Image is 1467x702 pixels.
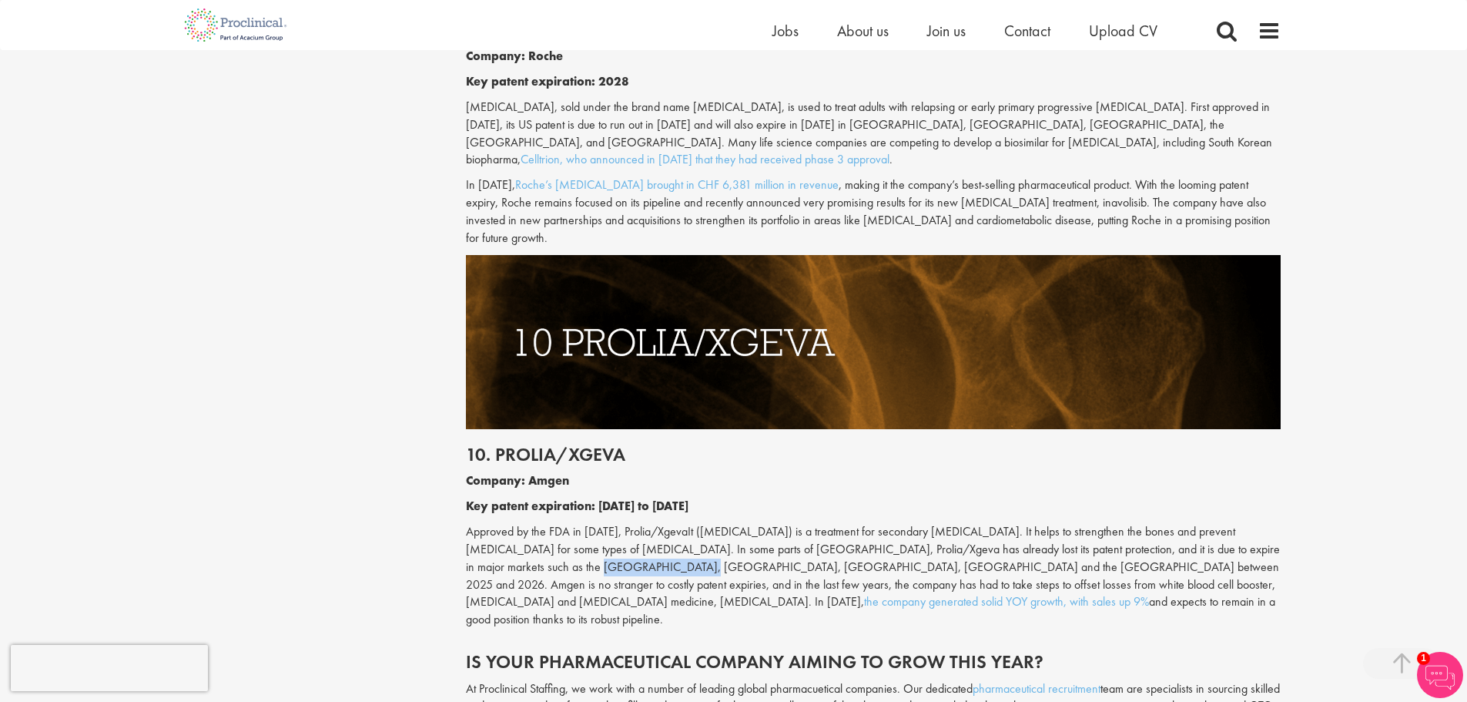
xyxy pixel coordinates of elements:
[772,21,799,41] a: Jobs
[521,151,889,167] a: Celltrion, who announced in [DATE] that they had received phase 3 approval
[1089,21,1157,41] a: Upload CV
[466,73,629,89] b: Key patent expiration: 2028
[466,255,1281,429] img: Drugs with patents due to expire Prolia/Xgeva
[466,523,1281,629] p: Approved by the FDA in [DATE], Prolia/XgevaIt ([MEDICAL_DATA]) is a treatment for secondary [MEDI...
[466,652,1281,672] h2: IS YOUR PHARMACEUTICAL COMPANY AIMING TO GROW THIS YEAR?
[466,445,1281,465] h2: 10. Prolia/Xgeva
[466,99,1281,169] p: [MEDICAL_DATA], sold under the brand name [MEDICAL_DATA], is used to treat adults with relapsing ...
[864,593,1149,610] a: the company generated solid YOY growth, with sales up 9%
[973,680,1100,697] a: pharmaceutical recruitment
[927,21,966,41] a: Join us
[466,48,563,64] b: Company: Roche
[837,21,889,41] a: About us
[466,176,1281,247] p: In [DATE], , making it the company’s best-selling pharmaceutical product. With the looming patent...
[1417,652,1430,665] span: 1
[466,498,688,514] b: Key patent expiration: [DATE] to [DATE]
[11,645,208,691] iframe: reCAPTCHA
[1417,652,1463,698] img: Chatbot
[515,176,839,193] a: Roche’s [MEDICAL_DATA] brought in CHF 6,381 million in revenue
[1004,21,1050,41] a: Contact
[466,472,569,489] b: Company: Amgen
